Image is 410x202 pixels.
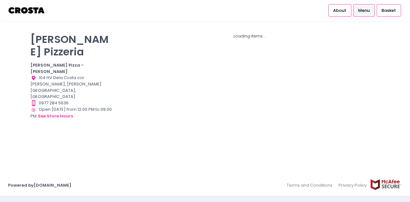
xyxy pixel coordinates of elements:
[8,5,45,16] img: logo
[358,7,370,14] span: Menu
[8,182,71,188] a: Powered by[DOMAIN_NAME]
[370,179,402,190] img: mcafee-secure
[30,75,112,100] div: 104 HV Dela Costa cor [PERSON_NAME], [PERSON_NAME][GEOGRAPHIC_DATA], [GEOGRAPHIC_DATA]
[328,4,351,16] a: About
[381,7,396,14] span: Basket
[120,33,380,39] div: Loading items...
[336,179,370,191] a: Privacy Policy
[353,4,375,16] a: Menu
[287,179,336,191] a: Terms and Conditions
[30,100,112,106] div: 0977 284 5636
[333,7,346,14] span: About
[30,33,112,58] p: [PERSON_NAME] Pizzeria
[30,106,112,120] div: Open [DATE] from 12:00 PM to 09:00 PM
[37,113,73,120] button: see store hours
[30,62,84,75] b: [PERSON_NAME] Pizza - [PERSON_NAME]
